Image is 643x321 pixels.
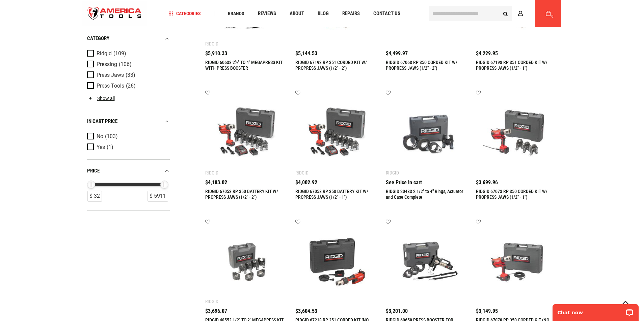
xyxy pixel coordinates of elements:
span: $4,499.97 [386,51,408,56]
a: Ridgid (109) [87,50,168,57]
a: Show all [87,96,115,101]
a: RIDGID 20483 2 1/2" to 4" Rings, Actuator and Case Complete [386,189,463,200]
a: Reviews [255,9,279,18]
span: Repairs [342,11,360,16]
img: RIDGID 67073 RP 350 CORDED KIT W/ PROPRESS JAWS (1/2 [483,97,555,169]
span: $3,201.00 [386,309,408,314]
span: 0 [552,14,554,18]
span: $4,183.02 [205,180,227,185]
a: RIDGID 67073 RP 350 CORDED KIT W/ PROPRESS JAWS (1/2" - 1") [476,189,547,200]
span: (106) [119,62,132,67]
span: No [97,133,103,139]
span: (103) [105,134,118,139]
span: Press Jaws [97,72,124,78]
img: America Tools [82,1,148,26]
div: In cart price [87,117,170,126]
img: RIDGID 20483 2 1/2 [393,97,464,169]
span: (33) [126,72,135,78]
button: Search [499,7,512,20]
span: $5,144.53 [295,51,317,56]
div: Ridgid [205,41,218,46]
a: Yes (1) [87,143,168,151]
span: $4,229.95 [476,51,498,56]
span: Categories [168,11,201,16]
a: Pressing (106) [87,61,168,68]
div: $ 5911 [148,191,168,202]
a: RIDGID 67058 RP 350 BATTERY KIT W/ PROPRESS JAWS (1/2" - 1") [295,189,368,200]
a: Categories [165,9,204,18]
a: RIDGID 67068 RP 350 CORDED KIT W/ PROPRESS JAWS (1/2" - 2") [386,60,457,71]
a: Press Tools (26) [87,82,168,90]
a: About [287,9,307,18]
a: RIDGID 67198 RP 351 CORDED KIT W/ PROPRESS JAWS (1/2" - 1") [476,60,547,71]
div: Product Filters [87,27,170,211]
a: No (103) [87,133,168,140]
a: store logo [82,1,148,26]
span: About [290,11,304,16]
a: Brands [225,9,247,18]
span: See Price in cart [386,180,422,185]
span: Brands [228,11,244,16]
a: RIDGID 67053 RP 350 BATTERY KIT W/ PROPRESS JAWS (1/2" - 2") [205,189,278,200]
iframe: LiveChat chat widget [548,300,643,321]
span: $3,604.53 [295,309,317,314]
span: Pressing [97,61,117,67]
img: RIDGID 67058 RP 350 BATTERY KIT W/ PROPRESS JAWS (1/2 [302,97,374,169]
a: RIDGID 67193 RP 351 CORDED KIT W/ PROPRESS JAWS (1/2" - 2") [295,60,367,71]
span: Blog [318,11,329,16]
span: $3,696.07 [205,309,227,314]
span: $4,002.92 [295,180,317,185]
div: Ridgid [205,170,218,175]
span: (1) [107,145,113,150]
a: RIDGID 60638 2½" TO 4" MEGAPRESS KIT WITH PRESS BOOSTER [205,60,283,71]
span: Ridgid [97,51,112,57]
span: Press Tools [97,83,124,89]
a: Press Jaws (33) [87,71,168,79]
span: $5,910.33 [205,51,227,56]
div: Ridgid [205,299,218,304]
span: Contact Us [373,11,400,16]
a: Repairs [339,9,363,18]
span: $3,699.96 [476,180,498,185]
img: RIDGID 67053 RP 350 BATTERY KIT W/ PROPRESS JAWS (1/2 [212,97,284,169]
img: RIDGID 48553 1/2 [212,226,284,298]
img: RIDGID 67078 RP 350 CORDED KIT (NO JAWS) [483,226,555,298]
div: Ridgid [295,170,309,175]
span: (26) [126,83,136,89]
span: $3,149.95 [476,309,498,314]
span: Yes [97,144,105,150]
div: $ 32 [87,191,102,202]
img: RIDGID 67218 RP 351 CORDED KIT (NO JAWS) [302,226,374,298]
span: (109) [113,51,126,57]
a: Blog [315,9,332,18]
div: Ridgid [386,170,399,175]
div: price [87,166,170,175]
span: Reviews [258,11,276,16]
img: RIDGID 60658 PRESS BOOSTER FOR MEGAPRESS XL [393,226,464,298]
a: Contact Us [370,9,403,18]
div: category [87,34,170,43]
